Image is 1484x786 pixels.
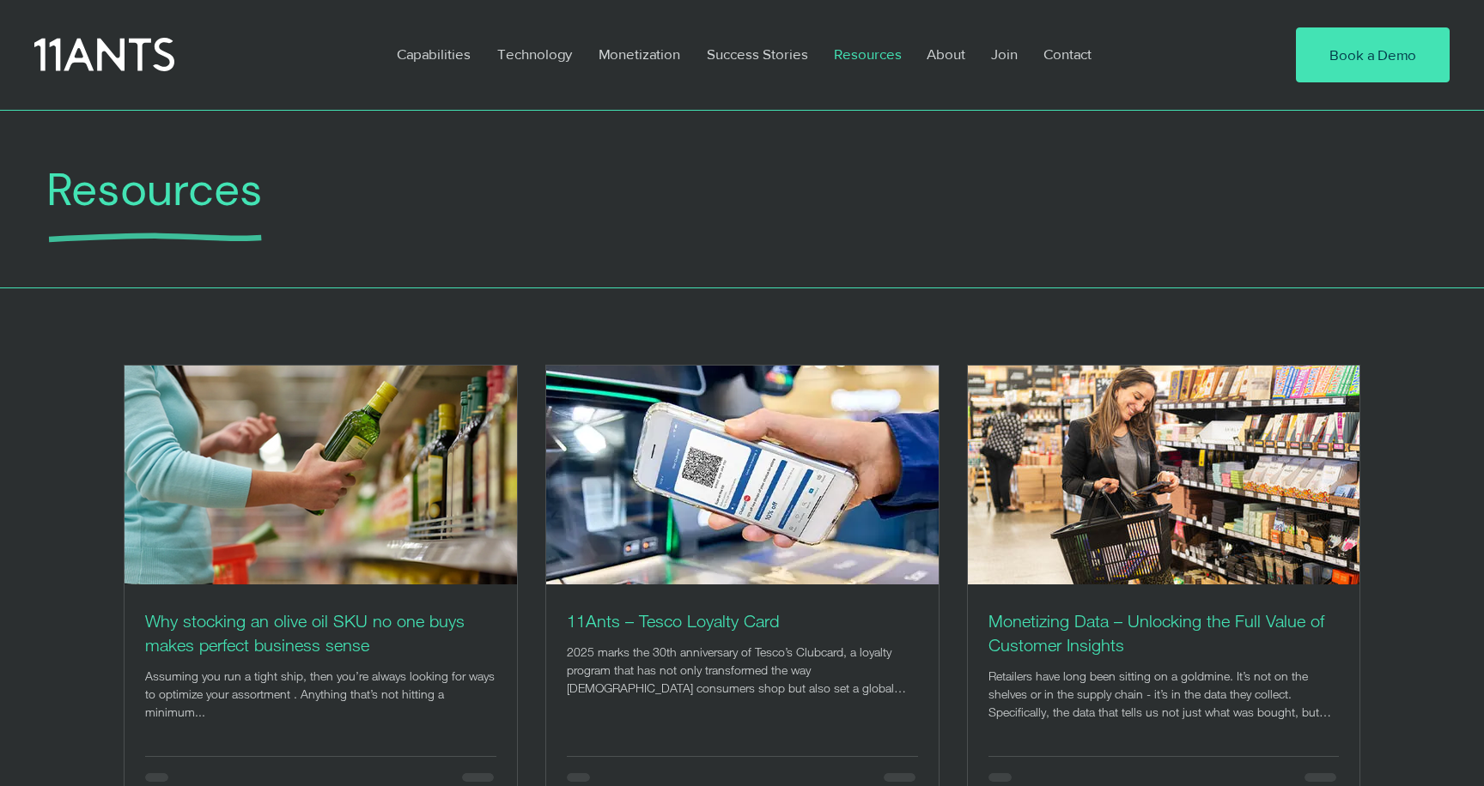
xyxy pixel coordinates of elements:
[982,34,1026,74] p: Join
[918,34,974,74] p: About
[821,34,914,74] a: Resources
[145,609,496,657] a: Why stocking an olive oil SKU no one buys makes perfect business sense
[489,34,581,74] p: Technology
[567,609,918,633] a: 11Ants – Tesco Loyalty Card
[694,34,821,74] a: Success Stories
[145,667,496,721] div: Assuming you run a tight ship, then you’re always looking for ways to optimize your assortment . ...
[698,34,817,74] p: Success Stories
[1329,45,1416,65] span: Book a Demo
[384,34,1244,74] nav: Site
[914,34,978,74] a: About
[988,667,1339,721] div: Retailers have long been sitting on a goldmine. It’s not on the shelves or in the supply chain - ...
[1296,27,1450,82] a: Book a Demo
[384,34,484,74] a: Capabilities
[124,365,518,586] img: Why stocking an olive oil SKU no one buys makes perfect business sense
[46,160,263,219] span: Resources
[1031,34,1106,74] a: Contact
[586,34,694,74] a: Monetization
[484,34,586,74] a: Technology
[825,34,910,74] p: Resources
[545,365,940,586] img: 11ants tesco loyalty card
[590,34,689,74] p: Monetization
[988,609,1339,657] a: Monetizing Data – Unlocking the Full Value of Customer Insights
[978,34,1031,74] a: Join
[1035,34,1100,74] p: Contact
[967,365,1360,586] img: 11ants monetizing data
[567,643,918,697] div: 2025 marks the 30th anniversary of Tesco’s Clubcard, a loyalty program that has not only transfor...
[388,34,479,74] p: Capabilities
